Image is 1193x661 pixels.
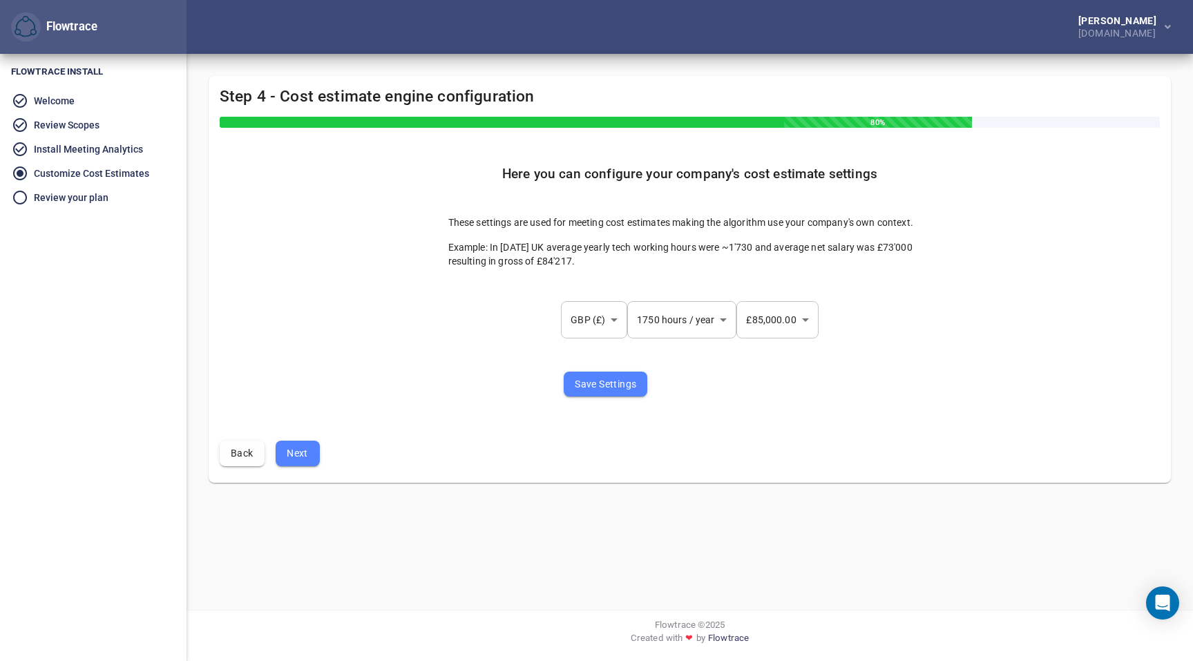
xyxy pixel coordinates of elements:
[564,372,647,397] button: Save Settings
[561,301,627,338] div: GBP (£)
[655,618,725,631] span: Flowtrace © 2025
[220,87,1160,128] h4: Step 4 - Cost estimate engine configuration
[287,445,309,462] span: Next
[11,12,41,42] button: Flowtrace
[708,631,749,650] a: Flowtrace
[1146,586,1179,620] div: Open Intercom Messenger
[15,16,37,38] img: Flowtrace
[575,376,636,393] span: Save Settings
[220,441,265,466] button: Back
[41,19,97,35] div: Flowtrace
[1078,26,1162,38] div: [DOMAIN_NAME]
[448,240,932,268] p: Example: In [DATE] UK average yearly tech working hours were ~1'730 and average net salary was £7...
[231,445,254,462] span: Back
[198,631,1182,650] div: Created with
[448,215,932,229] p: These settings are used for meeting cost estimates making the algorithm use your company's own co...
[627,301,736,338] div: 1750 hours / year
[276,441,320,466] button: Next
[1056,12,1182,42] button: [PERSON_NAME][DOMAIN_NAME]
[784,117,972,128] div: 80%
[736,301,818,338] div: £85,000.00
[696,631,705,650] span: by
[683,631,696,644] span: ❤
[11,12,97,42] div: Flowtrace
[1078,16,1162,26] div: [PERSON_NAME]
[448,166,932,182] h5: Here you can configure your company's cost estimate settings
